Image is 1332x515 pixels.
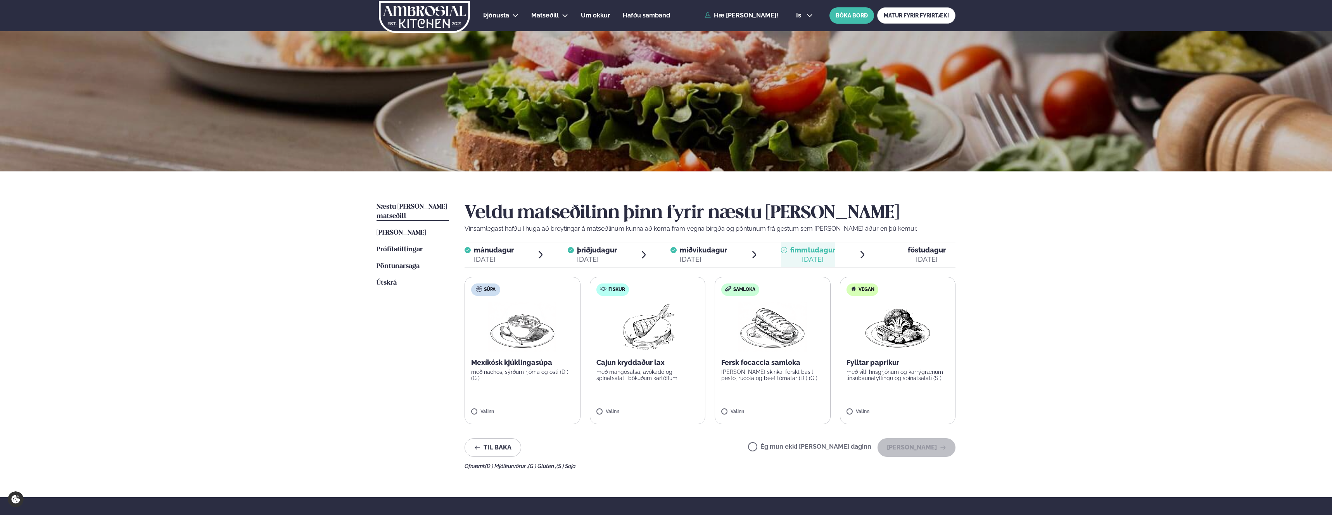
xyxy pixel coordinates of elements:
[8,491,24,507] a: Cookie settings
[738,302,807,352] img: Panini.png
[531,11,559,20] a: Matseðill
[790,255,835,264] div: [DATE]
[829,7,874,24] button: BÓKA BORÐ
[847,358,949,367] p: Fylltar paprikur
[531,12,559,19] span: Matseðill
[725,286,731,292] img: sandwich-new-16px.svg
[465,224,955,233] p: Vinsamlegast hafðu í huga að breytingar á matseðlinum kunna að koma fram vegna birgða og pöntunum...
[908,255,946,264] div: [DATE]
[878,438,955,457] button: [PERSON_NAME]
[377,246,423,253] span: Prófílstillingar
[377,202,449,221] a: Næstu [PERSON_NAME] matseðill
[465,438,521,457] button: Til baka
[471,358,574,367] p: Mexíkósk kjúklingasúpa
[790,12,819,19] button: is
[577,246,617,254] span: þriðjudagur
[608,287,625,293] span: Fiskur
[476,286,482,292] img: soup.svg
[705,12,778,19] a: Hæ [PERSON_NAME]!
[485,463,528,469] span: (D ) Mjólkurvörur ,
[721,369,824,381] p: [PERSON_NAME] skinka, ferskt basil pesto, rucola og beef tómatar (D ) (G )
[596,369,699,381] p: með mangósalsa, avókadó og spínatsalati, bökuðum kartöflum
[623,11,670,20] a: Hafðu samband
[377,230,426,236] span: [PERSON_NAME]
[847,369,949,381] p: með villi hrísgrjónum og karrýgrænum linsubaunafyllingu og spínatsalati (S )
[474,246,514,254] span: mánudagur
[377,280,397,286] span: Útskrá
[377,263,420,270] span: Pöntunarsaga
[474,255,514,264] div: [DATE]
[483,11,509,20] a: Þjónusta
[680,246,727,254] span: miðvikudagur
[377,278,397,288] a: Útskrá
[877,7,955,24] a: MATUR FYRIR FYRIRTÆKI
[528,463,556,469] span: (G ) Glúten ,
[581,12,610,19] span: Um okkur
[796,12,803,19] span: is
[613,302,682,352] img: Fish.png
[377,204,447,219] span: Næstu [PERSON_NAME] matseðill
[577,255,617,264] div: [DATE]
[596,358,699,367] p: Cajun kryddaður lax
[488,302,556,352] img: Soup.png
[721,358,824,367] p: Fersk focaccia samloka
[908,246,946,254] span: föstudagur
[850,286,857,292] img: Vegan.svg
[790,246,835,254] span: fimmtudagur
[465,202,955,224] h2: Veldu matseðilinn þinn fyrir næstu [PERSON_NAME]
[680,255,727,264] div: [DATE]
[483,12,509,19] span: Þjónusta
[581,11,610,20] a: Um okkur
[733,287,755,293] span: Samloka
[556,463,576,469] span: (S ) Soja
[377,262,420,271] a: Pöntunarsaga
[484,287,496,293] span: Súpa
[623,12,670,19] span: Hafðu samband
[378,1,471,33] img: logo
[471,369,574,381] p: með nachos, sýrðum rjóma og osti (D ) (G )
[465,463,955,469] div: Ofnæmi:
[377,245,423,254] a: Prófílstillingar
[377,228,426,238] a: [PERSON_NAME]
[600,286,606,292] img: fish.svg
[859,287,874,293] span: Vegan
[864,302,932,352] img: Vegan.png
